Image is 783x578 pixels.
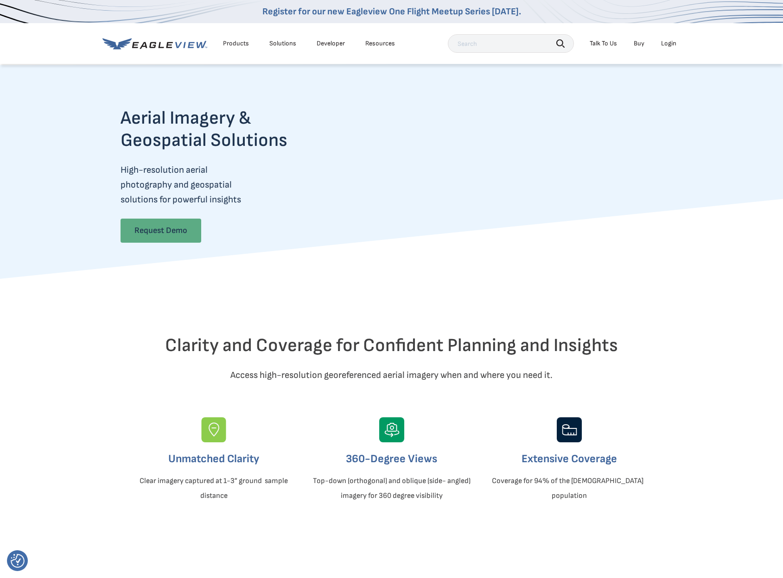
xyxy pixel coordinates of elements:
p: Access high-resolution georeferenced aerial imagery when and where you need it. [121,368,663,383]
p: Clear imagery captured at 1-3” ground sample distance [133,474,295,503]
a: Developer [317,39,345,48]
p: Coverage for 94% of the [DEMOGRAPHIC_DATA] population [488,474,650,503]
a: Request Demo [121,219,201,243]
a: Buy [634,39,644,48]
h2: Aerial Imagery & Geospatial Solutions [121,107,324,151]
a: Register for our new Eagleview One Flight Meetup Series [DATE]. [262,6,521,17]
h3: 360-Degree Views [311,452,473,466]
img: Revisit consent button [11,554,25,568]
div: Resources [365,39,395,48]
input: Search [448,34,574,53]
button: Consent Preferences [11,554,25,568]
div: Talk To Us [590,39,617,48]
p: High-resolution aerial photography and geospatial solutions for powerful insights [121,163,324,207]
h3: Extensive Coverage [488,452,650,466]
p: Top-down (orthogonal) and oblique (side- angled) imagery for 360 degree visibility [311,474,473,503]
div: Products [223,39,249,48]
h2: Clarity and Coverage for Confident Planning and Insights [121,334,663,357]
div: Login [661,39,676,48]
div: Solutions [269,39,296,48]
h3: Unmatched Clarity [133,452,295,466]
